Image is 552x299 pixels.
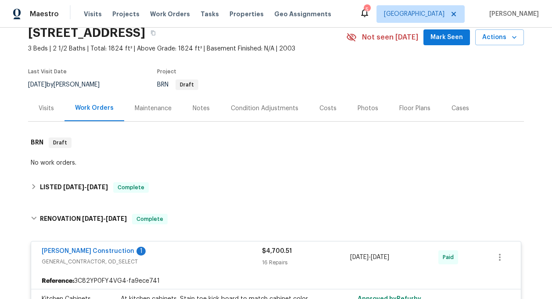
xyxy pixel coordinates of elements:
[193,104,210,113] div: Notes
[358,104,378,113] div: Photos
[31,159,521,167] div: No work orders.
[112,10,140,18] span: Projects
[106,216,127,222] span: [DATE]
[384,10,444,18] span: [GEOGRAPHIC_DATA]
[42,257,262,266] span: GENERAL_CONTRACTOR, OD_SELECT
[84,10,102,18] span: Visits
[145,25,161,41] button: Copy Address
[28,69,67,74] span: Last Visit Date
[40,182,108,193] h6: LISTED
[63,184,108,190] span: -
[262,258,350,267] div: 16 Repairs
[231,104,298,113] div: Condition Adjustments
[350,253,389,262] span: -
[486,10,539,18] span: [PERSON_NAME]
[157,69,176,74] span: Project
[423,29,470,46] button: Mark Seen
[452,104,469,113] div: Cases
[82,216,127,222] span: -
[40,214,127,224] h6: RENOVATION
[430,32,463,43] span: Mark Seen
[31,273,521,289] div: 3C82YP0FY4VG4-fa9ece741
[42,277,74,285] b: Reference:
[135,104,172,113] div: Maintenance
[201,11,219,17] span: Tasks
[39,104,54,113] div: Visits
[28,79,110,90] div: by [PERSON_NAME]
[176,82,197,87] span: Draft
[87,184,108,190] span: [DATE]
[475,29,524,46] button: Actions
[136,247,146,256] div: 1
[362,33,418,42] span: Not seen [DATE]
[28,177,524,198] div: LISTED [DATE]-[DATE]Complete
[262,248,292,254] span: $4,700.51
[133,215,167,223] span: Complete
[350,254,369,260] span: [DATE]
[229,10,264,18] span: Properties
[399,104,430,113] div: Floor Plans
[75,104,114,112] div: Work Orders
[28,129,524,157] div: BRN Draft
[30,10,59,18] span: Maestro
[150,10,190,18] span: Work Orders
[482,32,517,43] span: Actions
[50,138,71,147] span: Draft
[82,216,103,222] span: [DATE]
[63,184,84,190] span: [DATE]
[157,82,198,88] span: BRN
[28,29,145,37] h2: [STREET_ADDRESS]
[31,137,43,148] h6: BRN
[364,5,370,14] div: 5
[274,10,331,18] span: Geo Assignments
[28,205,524,233] div: RENOVATION [DATE]-[DATE]Complete
[319,104,337,113] div: Costs
[28,82,47,88] span: [DATE]
[371,254,389,260] span: [DATE]
[42,248,134,254] a: [PERSON_NAME] Construction
[114,183,148,192] span: Complete
[443,253,457,262] span: Paid
[28,44,346,53] span: 3 Beds | 2 1/2 Baths | Total: 1824 ft² | Above Grade: 1824 ft² | Basement Finished: N/A | 2003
